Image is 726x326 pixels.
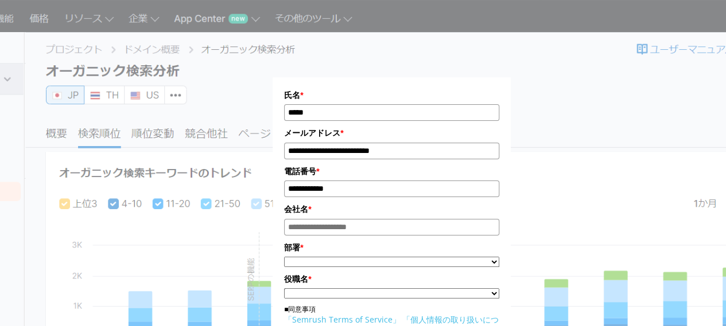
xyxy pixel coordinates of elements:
a: 「Semrush Terms of Service」 [284,314,401,325]
label: 電話番号 [284,165,499,178]
label: 役職名 [284,273,499,285]
label: メールアドレス [284,127,499,139]
label: 部署 [284,241,499,254]
label: 氏名 [284,89,499,101]
label: 会社名 [284,203,499,215]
